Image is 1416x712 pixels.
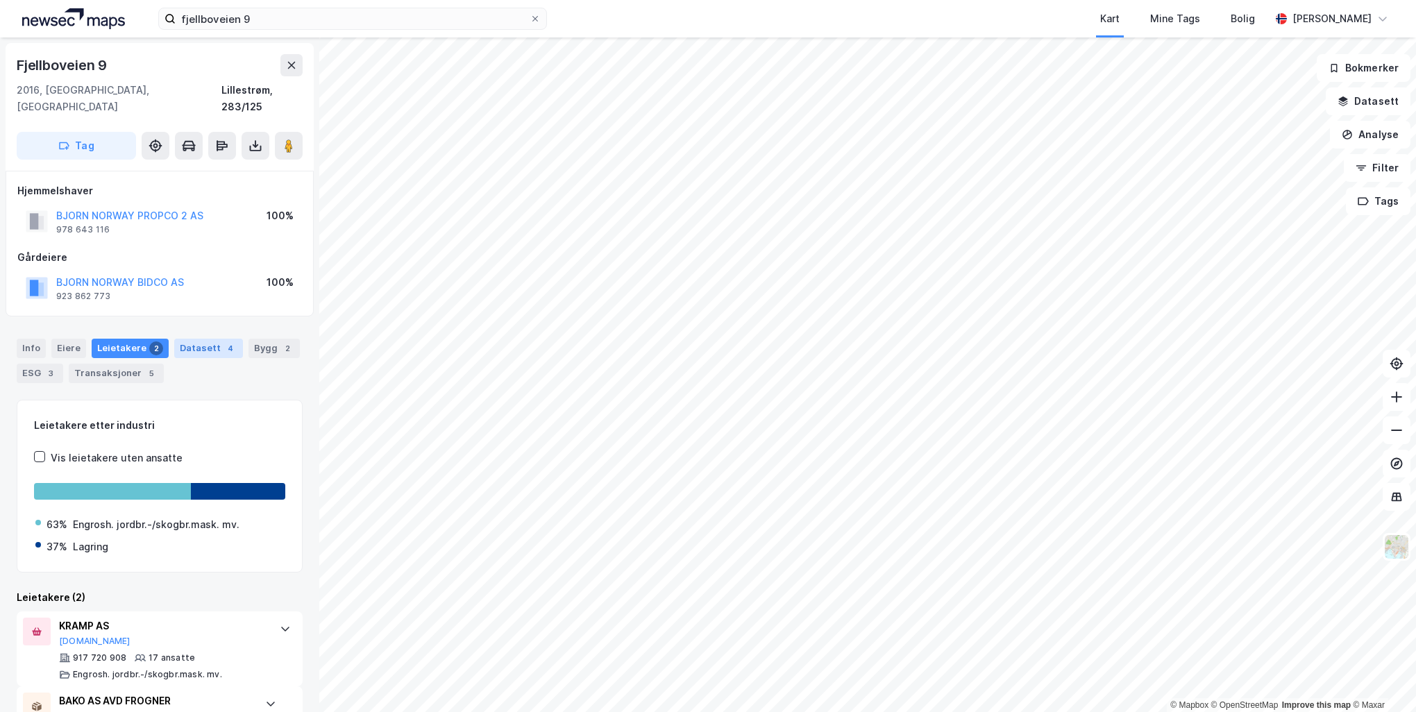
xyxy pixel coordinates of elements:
div: 17 ansatte [149,652,195,663]
button: Bokmerker [1317,54,1410,82]
div: 917 720 908 [73,652,126,663]
div: Engrosh. jordbr.-/skogbr.mask. mv. [73,516,239,533]
div: 63% [47,516,67,533]
a: Mapbox [1170,700,1208,710]
div: Leietakere [92,339,169,358]
div: 2 [149,341,163,355]
iframe: Chat Widget [1347,645,1416,712]
div: Eiere [51,339,86,358]
div: 100% [267,274,294,291]
div: Lillestrøm, 283/125 [221,82,303,115]
div: 37% [47,539,67,555]
div: 978 643 116 [56,224,110,235]
div: KRAMP AS [59,618,266,634]
div: 4 [224,341,237,355]
div: Datasett [174,339,243,358]
a: Improve this map [1282,700,1351,710]
button: Tag [17,132,136,160]
input: Søk på adresse, matrikkel, gårdeiere, leietakere eller personer [176,8,530,29]
div: 2 [280,341,294,355]
div: Lagring [73,539,108,555]
div: Hjemmelshaver [17,183,302,199]
div: Fjellboveien 9 [17,54,110,76]
img: Z [1383,534,1410,560]
button: Datasett [1326,87,1410,115]
div: Kontrollprogram for chat [1347,645,1416,712]
div: Bygg [248,339,300,358]
a: OpenStreetMap [1211,700,1279,710]
div: Mine Tags [1150,10,1200,27]
div: Info [17,339,46,358]
div: Transaksjoner [69,364,164,383]
button: Analyse [1330,121,1410,149]
div: 100% [267,207,294,224]
div: 923 862 773 [56,291,110,302]
div: 2016, [GEOGRAPHIC_DATA], [GEOGRAPHIC_DATA] [17,82,221,115]
div: [PERSON_NAME] [1292,10,1372,27]
div: Leietakere (2) [17,589,303,606]
div: Leietakere etter industri [34,417,285,434]
div: 5 [144,366,158,380]
img: logo.a4113a55bc3d86da70a041830d287a7e.svg [22,8,125,29]
button: Tags [1346,187,1410,215]
div: Vis leietakere uten ansatte [51,450,183,466]
div: Kart [1100,10,1120,27]
div: Engrosh. jordbr.-/skogbr.mask. mv. [73,669,222,680]
div: 3 [44,366,58,380]
div: Bolig [1231,10,1255,27]
div: Gårdeiere [17,249,302,266]
div: ESG [17,364,63,383]
button: Filter [1344,154,1410,182]
div: BAKO AS AVD FROGNER [59,693,251,709]
button: [DOMAIN_NAME] [59,636,130,647]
